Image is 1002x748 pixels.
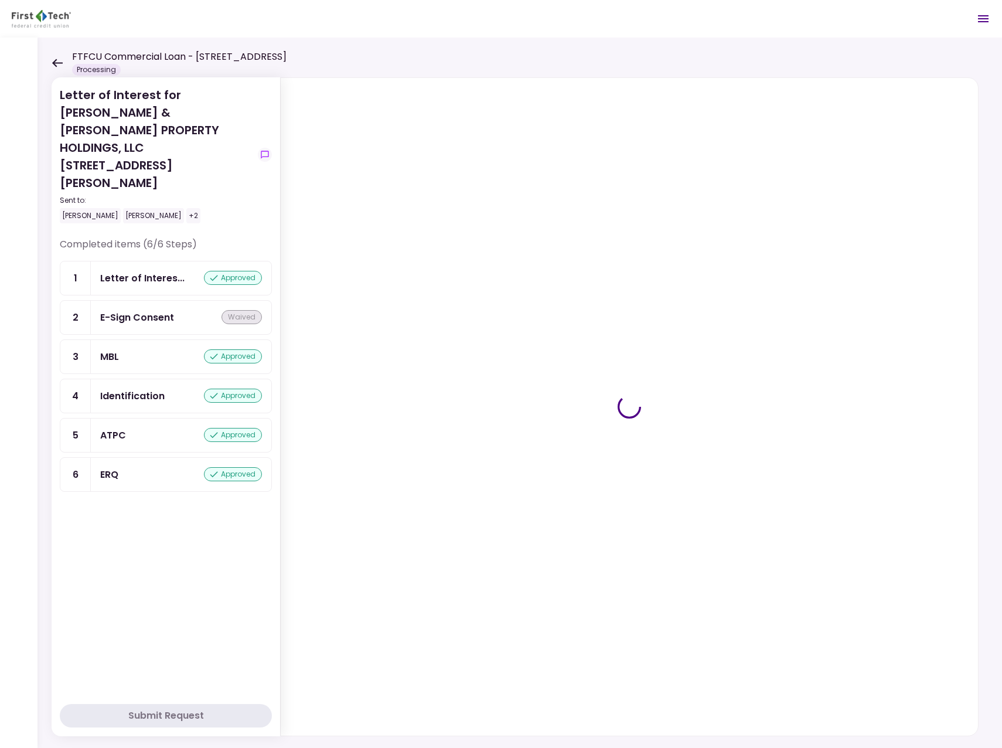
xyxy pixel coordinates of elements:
div: MBL [100,349,119,364]
a: 2E-Sign Consentwaived [60,300,272,335]
button: show-messages [258,148,272,162]
div: ERQ [100,467,118,482]
div: Letter of Interest [100,271,185,285]
div: 1 [60,261,91,295]
div: 5 [60,419,91,452]
h1: FTFCU Commercial Loan - [STREET_ADDRESS] [72,50,287,64]
div: approved [204,467,262,481]
div: Processing [72,64,121,76]
div: +2 [186,208,200,223]
div: approved [204,349,262,363]
div: approved [204,389,262,403]
a: 3MBLapproved [60,339,272,374]
div: ATPC [100,428,126,443]
img: Partner icon [12,10,71,28]
button: Submit Request [60,704,272,727]
div: approved [204,428,262,442]
div: 3 [60,340,91,373]
a: 5ATPCapproved [60,418,272,453]
div: Letter of Interest for [PERSON_NAME] & [PERSON_NAME] PROPERTY HOLDINGS, LLC [STREET_ADDRESS][PERS... [60,86,253,223]
div: waived [221,310,262,324]
div: Identification [100,389,165,403]
div: [PERSON_NAME] [60,208,121,223]
div: 6 [60,458,91,491]
div: [PERSON_NAME] [123,208,184,223]
div: approved [204,271,262,285]
a: 6ERQapproved [60,457,272,492]
div: Sent to: [60,195,253,206]
div: E-Sign Consent [100,310,174,325]
a: 4Identificationapproved [60,379,272,413]
div: 2 [60,301,91,334]
div: 4 [60,379,91,413]
button: Open menu [969,5,997,33]
div: Submit Request [128,709,204,723]
div: Completed items (6/6 Steps) [60,237,272,261]
a: 1Letter of Interestapproved [60,261,272,295]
